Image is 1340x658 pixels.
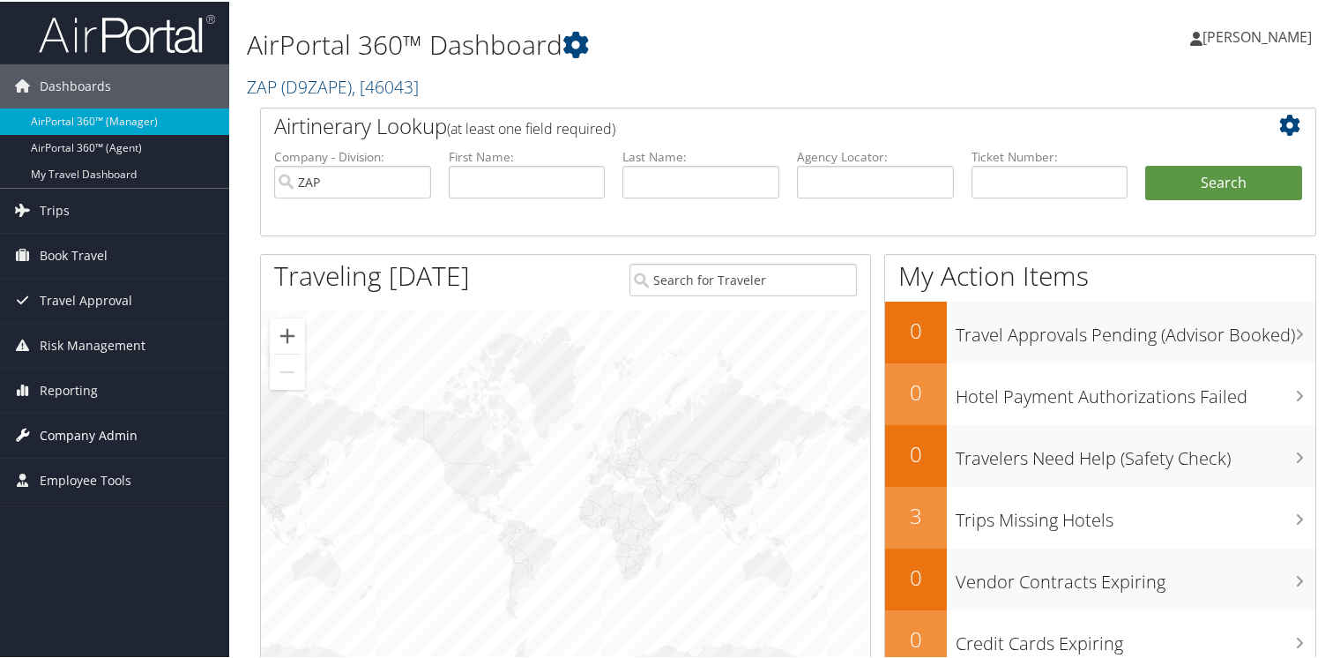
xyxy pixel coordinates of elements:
[40,187,70,231] span: Trips
[274,146,431,164] label: Company - Division:
[629,262,857,295] input: Search for Traveler
[270,317,305,352] button: Zoom in
[885,485,1315,547] a: 3Trips Missing Hotels
[885,314,947,344] h2: 0
[885,376,947,406] h2: 0
[885,561,947,591] h2: 0
[40,232,108,276] span: Book Travel
[270,353,305,388] button: Zoom out
[281,73,352,97] span: ( D9ZAPE )
[956,497,1315,531] h3: Trips Missing Hotels
[885,362,1315,423] a: 0Hotel Payment Authorizations Failed
[956,436,1315,469] h3: Travelers Need Help (Safety Check)
[885,300,1315,362] a: 0Travel Approvals Pending (Advisor Booked)
[274,109,1214,139] h2: Airtinerary Lookup
[622,146,779,164] label: Last Name:
[1145,164,1302,199] button: Search
[40,322,145,366] span: Risk Management
[39,11,215,53] img: airportal-logo.png
[447,117,615,137] span: (at least one field required)
[956,559,1315,593] h3: Vendor Contracts Expiring
[247,73,419,97] a: ZAP
[885,499,947,529] h2: 3
[274,256,470,293] h1: Traveling [DATE]
[885,256,1315,293] h1: My Action Items
[352,73,419,97] span: , [ 46043 ]
[956,312,1315,346] h3: Travel Approvals Pending (Advisor Booked)
[40,367,98,411] span: Reporting
[40,412,138,456] span: Company Admin
[885,547,1315,609] a: 0Vendor Contracts Expiring
[1190,9,1329,62] a: [PERSON_NAME]
[956,621,1315,654] h3: Credit Cards Expiring
[971,146,1128,164] label: Ticket Number:
[885,423,1315,485] a: 0Travelers Need Help (Safety Check)
[40,457,131,501] span: Employee Tools
[797,146,954,164] label: Agency Locator:
[40,277,132,321] span: Travel Approval
[956,374,1315,408] h3: Hotel Payment Authorizations Failed
[885,437,947,467] h2: 0
[40,63,111,107] span: Dashboards
[1202,26,1312,45] span: [PERSON_NAME]
[449,146,606,164] label: First Name:
[885,623,947,653] h2: 0
[247,25,969,62] h1: AirPortal 360™ Dashboard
